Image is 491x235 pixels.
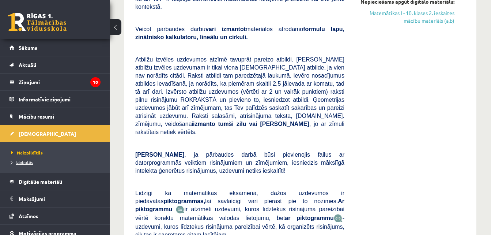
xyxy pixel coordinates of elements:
[10,39,101,56] a: Sākums
[11,159,33,165] span: Izlabotās
[176,205,185,214] img: JfuEzvunn4EvwAAAAASUVORK5CYII=
[135,56,344,135] span: Atbilžu izvēles uzdevumos atzīmē tavuprāt pareizo atbildi. [PERSON_NAME] atbilžu izvēles uzdevuma...
[355,9,454,25] a: Matemātikas I - 10. klases 2. ieskaites mācību materiāls (a,b)
[218,121,309,127] b: tumši zilu vai [PERSON_NAME]
[11,150,43,156] span: Neizpildītās
[285,215,333,221] b: ar piktogrammu
[193,121,215,127] b: izmanto
[19,74,101,90] legend: Ziņojumi
[205,26,246,32] b: vari izmantot
[10,108,101,125] a: Mācību resursi
[19,91,101,108] legend: Informatīvie ziņojumi
[135,152,184,158] span: [PERSON_NAME]
[19,178,62,185] span: Digitālie materiāli
[11,149,102,156] a: Neizpildītās
[334,214,343,223] img: wKvN42sLe3LLwAAAABJRU5ErkJggg==
[10,91,101,108] a: Informatīvie ziņojumi
[19,130,76,137] span: [DEMOGRAPHIC_DATA]
[135,198,344,212] b: Ar piktogrammu
[19,61,36,68] span: Aktuāli
[8,13,67,31] a: Rīgas 1. Tālmācības vidusskola
[19,213,38,219] span: Atzīmes
[90,77,101,87] i: 10
[19,113,54,120] span: Mācību resursi
[19,190,101,207] legend: Maksājumi
[10,208,101,224] a: Atzīmes
[10,190,101,207] a: Maksājumi
[10,125,101,142] a: [DEMOGRAPHIC_DATA]
[135,26,344,40] span: Veicot pārbaudes darbu materiālos atrodamo
[135,152,344,174] span: , ja pārbaudes darbā būsi pievienojis failus ar datorprogrammās veiktiem risinājumiem un zīmējumi...
[135,206,344,221] span: ir atzīmēti uzdevumi, kuros līdztekus risinājuma pareizībai vērtē korektu matemātikas valodas lie...
[10,74,101,90] a: Ziņojumi10
[135,190,344,212] span: Līdzīgi kā matemātikas eksāmenā, dažos uzdevumos ir piedāvātas lai savlaicīgi vari pierast pie to...
[163,198,205,204] b: piktogrammas,
[10,173,101,190] a: Digitālie materiāli
[10,56,101,73] a: Aktuāli
[11,159,102,165] a: Izlabotās
[135,26,344,40] b: formulu lapu, zinātnisko kalkulatoru, lineālu un cirkuli.
[19,44,37,51] span: Sākums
